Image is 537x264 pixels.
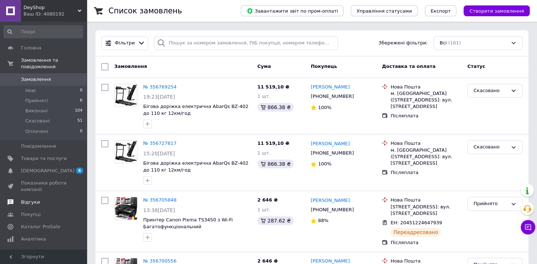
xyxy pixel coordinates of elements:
span: Замовлення та повідомлення [21,57,87,70]
span: Товари та послуги [21,155,67,162]
button: Експорт [425,5,457,16]
span: 104 [75,108,82,114]
span: Каталог ProSale [21,224,60,230]
span: 100% [318,161,331,166]
span: Управління сайтом [21,248,67,261]
div: Прийнято [473,200,508,208]
a: № 356769254 [143,84,176,90]
div: [PHONE_NUMBER] [309,92,355,101]
span: 51 [77,118,82,124]
span: 100% [318,105,331,110]
div: м. [GEOGRAPHIC_DATA] ([STREET_ADDRESS]: вул. [STREET_ADDRESS] [391,90,461,110]
a: Створити замовлення [456,8,530,13]
span: 0 [80,128,82,135]
span: 11 519,10 ₴ [257,84,289,90]
h1: Список замовлень [108,7,182,15]
input: Пошук [4,25,83,38]
div: 866.38 ₴ [257,160,294,168]
span: Статус [467,64,485,69]
span: 11 519,10 ₴ [257,140,289,146]
span: (161) [448,40,461,46]
div: 287.62 ₴ [257,216,294,225]
span: Всі [440,40,447,47]
span: Головна [21,45,41,51]
a: № 356705848 [143,197,176,203]
a: № 356700556 [143,258,176,264]
span: Покупці [21,211,41,218]
span: Cума [257,64,271,69]
a: Фото товару [114,84,137,107]
div: м. [GEOGRAPHIC_DATA] ([STREET_ADDRESS]: вул. [STREET_ADDRESS] [391,147,461,167]
span: Завантажити звіт по пром-оплаті [247,8,338,14]
div: Нова Пошта [391,140,461,147]
a: Фото товару [114,140,137,163]
span: Нові [25,87,36,94]
span: 1 шт. [257,207,270,212]
span: Оплачені [25,128,48,135]
span: 6 [76,168,83,174]
a: [PERSON_NAME] [311,84,350,91]
span: Скасовані [25,118,50,124]
span: Створити замовлення [469,8,524,14]
div: Післяплата [391,169,461,176]
span: 19:23[DATE] [143,94,175,100]
div: Нова Пошта [391,197,461,203]
button: Завантажити звіт по пром-оплаті [241,5,344,16]
span: [DEMOGRAPHIC_DATA] [21,168,74,174]
span: 2 646 ₴ [257,197,278,203]
span: DeyShop [24,4,78,11]
div: [PHONE_NUMBER] [309,205,355,215]
span: 1 шт. [257,94,270,99]
img: Фото товару [115,197,137,220]
div: Післяплата [391,113,461,119]
a: Бігова доріжка електрична AbarQs BZ-402 до 110 кг 12км/год [143,104,248,116]
span: Збережені фільтри: [379,40,428,47]
span: 88% [318,218,328,223]
div: 866.38 ₴ [257,103,294,112]
span: Аналітика [21,236,46,242]
input: Пошук за номером замовлення, ПІБ покупця, номером телефону, Email, номером накладної [154,36,338,50]
span: 6 [80,98,82,104]
span: 2 646 ₴ [257,258,278,264]
button: Чат з покупцем [521,220,535,234]
a: [PERSON_NAME] [311,197,350,204]
div: [STREET_ADDRESS]: вул. [STREET_ADDRESS] [391,204,461,217]
span: Повідомлення [21,143,56,150]
span: Замовлення [21,76,51,83]
span: 1 шт. [257,150,270,156]
button: Управління статусами [351,5,418,16]
span: Показники роботи компанії [21,180,67,193]
a: Бігова доріжка електрична AbarQs BZ-402 до 110 кг 12км/год [143,160,248,173]
img: Фото товару [115,84,137,107]
span: 0 [80,87,82,94]
span: Управління статусами [357,8,412,14]
span: Фільтри [115,40,135,47]
span: 15:20[DATE] [143,151,175,156]
span: Замовлення [114,64,147,69]
div: Післяплата [391,239,461,246]
div: Скасовано [473,143,508,151]
a: Принтер Canon Pixma TS3450 з Wi-Fi Багатофункціональний [143,217,233,229]
div: Ваш ID: 4080192 [24,11,87,17]
span: Виконані [25,108,48,114]
div: [PHONE_NUMBER] [309,148,355,158]
div: Нова Пошта [391,84,461,90]
img: Фото товару [115,140,137,163]
span: Доставка та оплата [382,64,435,69]
a: Фото товару [114,197,137,220]
div: Переадресовано [391,228,441,237]
span: Прийняті [25,98,48,104]
div: Скасовано [473,87,508,95]
a: № 356727817 [143,140,176,146]
span: Відгуки [21,199,40,205]
a: [PERSON_NAME] [311,140,350,147]
span: Покупець [311,64,337,69]
span: ЕН: 20451224647939 [391,220,442,225]
span: 13:38[DATE] [143,207,175,213]
span: Експорт [431,8,451,14]
button: Створити замовлення [464,5,530,16]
